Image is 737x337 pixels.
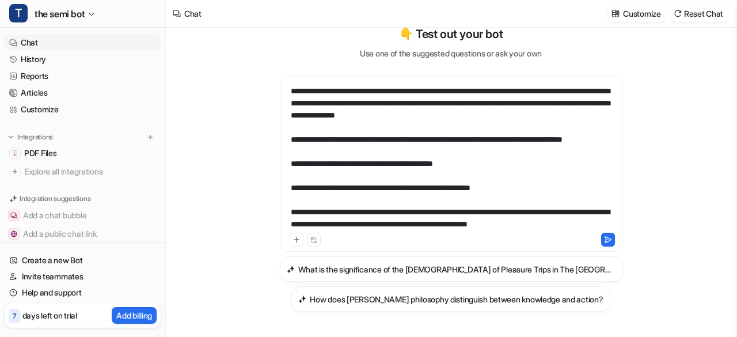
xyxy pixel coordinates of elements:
p: Integration suggestions [20,194,90,204]
span: the semi bot [35,6,85,22]
button: Reset Chat [670,5,728,22]
a: Articles [5,85,161,101]
img: PDF Files [12,150,18,157]
img: explore all integrations [9,166,21,177]
img: How does Wang's philosophy distinguish between knowledge and action? [298,295,306,304]
img: Add a public chat link [10,230,17,237]
button: How does Wang's philosophy distinguish between knowledge and action?How does [PERSON_NAME] philos... [291,286,610,312]
a: Invite teammates [5,268,161,285]
a: Help and support [5,285,161,301]
h3: What is the significance of the [DEMOGRAPHIC_DATA] of Pleasure Trips in The [GEOGRAPHIC_DATA]? [298,263,616,275]
p: 👇 Test out your bot [399,25,503,43]
button: Add a public chat linkAdd a public chat link [5,225,161,243]
span: Explore all integrations [24,162,156,181]
button: What is the significance of the God of Pleasure Trips in The Peony Pavilion?What is the significa... [280,256,622,282]
a: History [5,51,161,67]
img: customize [611,9,620,18]
div: Chat [184,7,202,20]
p: Add billing [116,309,152,321]
p: Integrations [17,132,53,142]
img: Add a chat bubble [10,212,17,219]
button: Integrations [5,131,56,143]
img: expand menu [7,133,15,141]
button: Customize [608,5,665,22]
span: T [9,4,28,22]
img: reset [674,9,682,18]
img: What is the significance of the God of Pleasure Trips in The Peony Pavilion? [287,265,295,274]
a: Chat [5,35,161,51]
h3: How does [PERSON_NAME] philosophy distinguish between knowledge and action? [310,293,603,305]
p: Use one of the suggested questions or ask your own [360,47,542,59]
a: Customize [5,101,161,118]
img: menu_add.svg [146,133,154,141]
p: 7 [13,311,16,321]
a: Create a new Bot [5,252,161,268]
span: PDF Files [24,147,56,159]
button: Add a chat bubbleAdd a chat bubble [5,206,161,225]
a: Reports [5,68,161,84]
p: Customize [623,7,660,20]
a: PDF FilesPDF Files [5,145,161,161]
p: days left on trial [22,309,77,321]
a: Explore all integrations [5,164,161,180]
button: Add billing [112,307,157,324]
